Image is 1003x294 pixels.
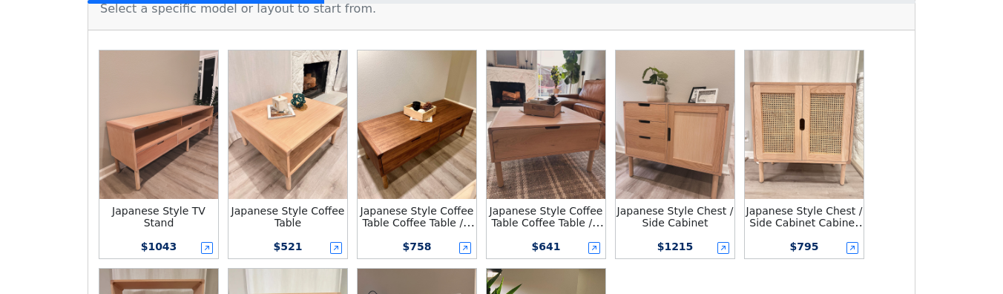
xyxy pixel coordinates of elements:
span: $ 795 [790,241,819,252]
img: Japanese Style TV Stand [99,50,218,199]
small: Japanese Style Coffee Table Coffee Table /w 2-darwer [361,205,476,241]
div: Japanese Style Coffee Table Coffee Table /w 2-darwer [358,205,476,229]
span: $ 521 [274,241,303,252]
small: Japanese Style Chest / Side Cabinet Cabinet /w 2-door [746,205,867,241]
button: Japanese Style Coffee Table Coffee Table /w 2-darwerJapanese Style Coffee Table Coffee Table /w 2... [355,48,479,261]
button: Japanese Style Chest / Side CabinetJapanese Style Chest / Side Cabinet$1215 [614,48,737,261]
button: Japanese Style TV StandJapanese Style TV Stand$1043 [97,48,220,261]
small: Japanese Style Coffee Table [231,205,345,229]
button: Japanese Style Chest / Side Cabinet Cabinet /w 2-doorJapanese Style Chest / Side Cabinet Cabinet ... [743,48,866,261]
small: Japanese Style Coffee Table Coffee Table /w Darwer & Shelf [490,205,605,241]
img: Japanese Style Coffee Table [228,50,347,199]
button: Japanese Style Coffee Table Coffee Table /w Darwer & ShelfJapanese Style Coffee Table Coffee Tabl... [484,48,608,261]
div: Japanese Style Coffee Table [228,205,347,229]
div: Japanese Style Chest / Side Cabinet Cabinet /w 2-door [745,205,864,229]
div: Japanese Style TV Stand [99,205,218,229]
span: $ 1043 [141,241,177,252]
img: Japanese Style Coffee Table Coffee Table /w Darwer & Shelf [487,50,605,199]
span: $ 758 [403,241,432,252]
small: Japanese Style TV Stand [112,205,205,229]
img: Japanese Style Coffee Table Coffee Table /w 2-darwer [358,50,476,199]
button: Japanese Style Coffee TableJapanese Style Coffee Table$521 [226,48,349,261]
span: $ 641 [532,241,561,252]
small: Japanese Style Chest / Side Cabinet [617,205,734,229]
img: Japanese Style Chest / Side Cabinet [616,50,734,199]
span: $ 1215 [657,241,694,252]
div: Japanese Style Chest / Side Cabinet [616,205,734,229]
img: Japanese Style Chest / Side Cabinet Cabinet /w 2-door [745,50,864,199]
div: Japanese Style Coffee Table Coffee Table /w Darwer & Shelf [487,205,605,229]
